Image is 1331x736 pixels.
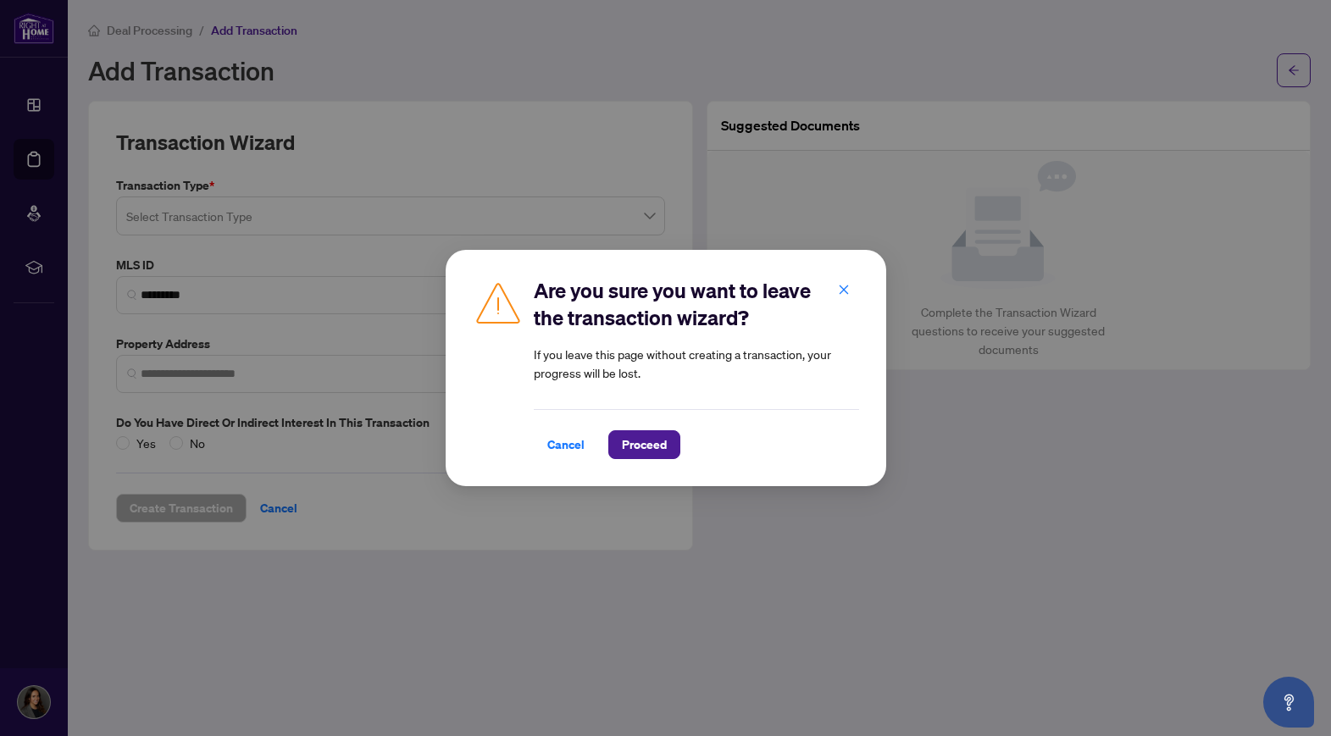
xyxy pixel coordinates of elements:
[622,431,667,458] span: Proceed
[534,430,598,459] button: Cancel
[608,430,680,459] button: Proceed
[534,345,859,382] article: If you leave this page without creating a transaction, your progress will be lost.
[547,431,585,458] span: Cancel
[838,284,850,296] span: close
[1263,677,1314,728] button: Open asap
[534,277,859,331] h2: Are you sure you want to leave the transaction wizard?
